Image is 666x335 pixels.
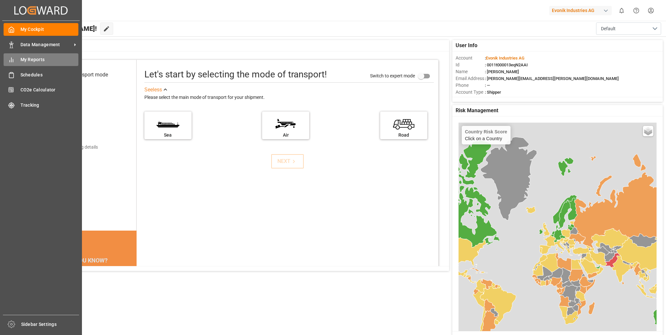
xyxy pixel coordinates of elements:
div: See less [144,86,162,94]
a: Tracking [4,99,78,111]
span: My Reports [20,56,79,63]
div: Let's start by selecting the mode of transport! [144,68,327,81]
button: NEXT [271,154,304,168]
a: My Reports [4,53,78,66]
h4: Country Risk Score [465,129,507,134]
button: Help Center [629,3,644,18]
span: Evonik Industries AG [486,56,525,60]
span: : 0011t000013eqN2AAI [485,62,528,67]
div: Sea [148,132,188,139]
div: Evonik Industries AG [549,6,612,15]
span: : [PERSON_NAME][EMAIL_ADDRESS][PERSON_NAME][DOMAIN_NAME] [485,76,619,81]
span: Schedules [20,72,79,78]
span: : — [485,83,490,88]
span: Name [456,68,485,75]
a: CO2e Calculator [4,84,78,96]
div: Air [265,132,306,139]
span: Phone [456,82,485,89]
span: Id [456,61,485,68]
div: DID YOU KNOW? [36,253,136,267]
span: : [485,56,525,60]
a: My Cockpit [4,23,78,36]
div: NEXT [277,157,297,165]
button: open menu [596,22,661,35]
button: Evonik Industries AG [549,4,614,17]
span: : Shipper [485,90,501,95]
span: Default [601,25,616,32]
span: Tracking [20,102,79,109]
span: Hello [PERSON_NAME]! [27,22,97,35]
a: Schedules [4,68,78,81]
div: Please select the main mode of transport for your shipment. [144,94,434,101]
div: Road [383,132,424,139]
span: Switch to expert mode [370,73,415,78]
button: show 0 new notifications [614,3,629,18]
span: Sidebar Settings [21,321,79,328]
span: Risk Management [456,107,498,114]
span: My Cockpit [20,26,79,33]
span: Data Management [20,41,72,48]
a: Layers [643,126,653,136]
div: Select transport mode [58,71,108,79]
span: Account [456,55,485,61]
div: Click on a Country [465,129,507,141]
span: : [PERSON_NAME] [485,69,519,74]
span: User Info [456,42,477,49]
span: Account Type [456,89,485,96]
span: CO2e Calculator [20,87,79,93]
span: Email Address [456,75,485,82]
